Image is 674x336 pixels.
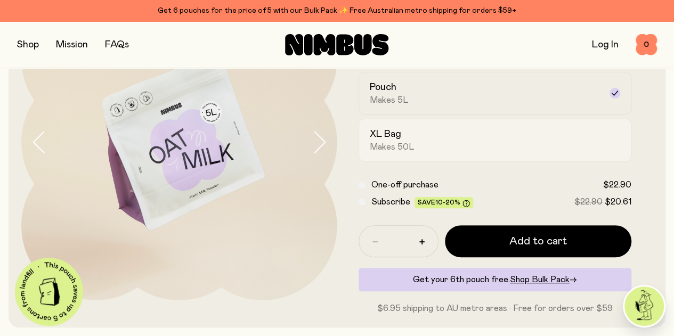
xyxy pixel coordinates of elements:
[418,199,470,207] span: Save
[17,4,657,17] div: Get 6 pouches for the price of 5 with our Bulk Pack ✨ Free Australian metro shipping for orders $59+
[636,34,657,55] button: 0
[359,302,632,315] p: $6.95 shipping to AU metro areas · Free for orders over $59
[105,40,129,50] a: FAQs
[370,81,396,94] h2: Pouch
[359,268,632,291] div: Get your 6th pouch free.
[370,128,401,141] h2: XL Bag
[371,198,410,206] span: Subscribe
[509,234,567,249] span: Add to cart
[370,95,409,105] span: Makes 5L
[371,181,438,189] span: One-off purchase
[624,286,664,326] img: agent
[603,181,631,189] span: $22.90
[56,40,88,50] a: Mission
[592,40,619,50] a: Log In
[370,142,415,152] span: Makes 50L
[445,225,632,257] button: Add to cart
[510,275,577,284] a: Shop Bulk Pack→
[510,275,570,284] span: Shop Bulk Pack
[574,198,603,206] span: $22.90
[435,199,460,206] span: 10-20%
[605,198,631,206] span: $20.61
